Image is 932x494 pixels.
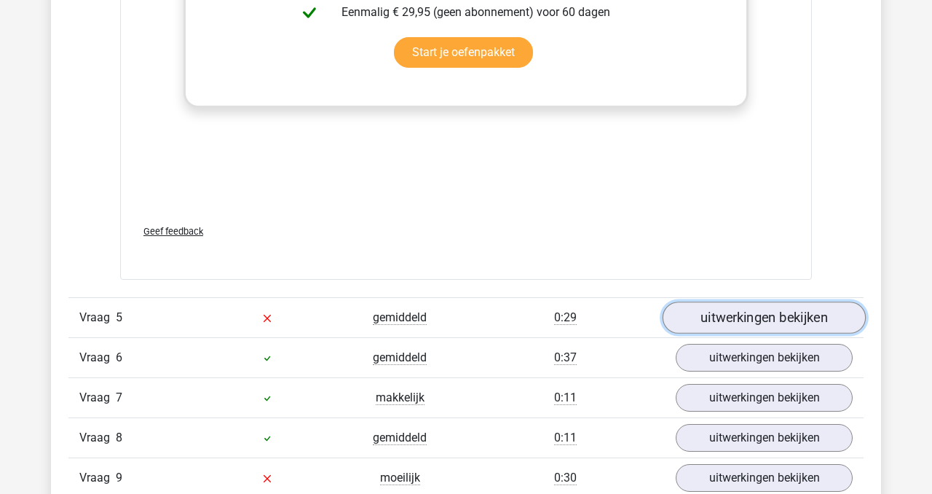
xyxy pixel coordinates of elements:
[79,389,116,407] span: Vraag
[663,302,866,334] a: uitwerkingen bekijken
[79,349,116,366] span: Vraag
[116,471,122,485] span: 9
[554,471,577,485] span: 0:30
[380,471,420,485] span: moeilijk
[376,391,424,405] span: makkelijk
[676,424,853,452] a: uitwerkingen bekijken
[554,310,577,325] span: 0:29
[373,350,427,365] span: gemiddeld
[79,309,116,326] span: Vraag
[394,37,533,68] a: Start je oefenpakket
[676,464,853,492] a: uitwerkingen bekijken
[116,350,122,364] span: 6
[554,431,577,445] span: 0:11
[676,344,853,372] a: uitwerkingen bekijken
[373,310,427,325] span: gemiddeld
[554,350,577,365] span: 0:37
[116,431,122,444] span: 8
[143,226,203,237] span: Geef feedback
[116,310,122,324] span: 5
[79,469,116,487] span: Vraag
[554,391,577,405] span: 0:11
[676,384,853,412] a: uitwerkingen bekijken
[373,431,427,445] span: gemiddeld
[116,391,122,404] span: 7
[79,429,116,447] span: Vraag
